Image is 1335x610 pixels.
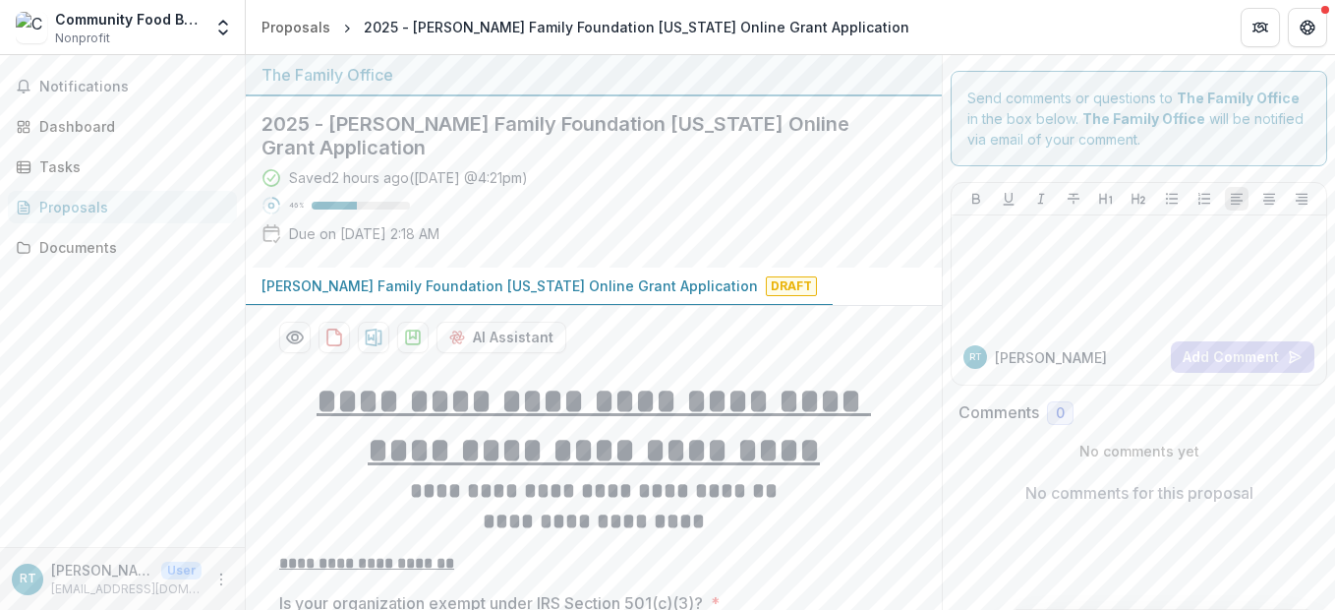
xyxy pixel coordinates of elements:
a: Documents [8,231,237,264]
p: [PERSON_NAME] [995,347,1107,368]
p: User [161,562,202,579]
button: Get Help [1288,8,1327,47]
button: Ordered List [1192,187,1216,211]
div: Rudy Taylor [20,573,36,585]
button: Add Comment [1171,341,1314,373]
div: Rudy Taylor [969,352,982,362]
span: Draft [766,276,817,296]
strong: The Family Office [1177,90,1300,106]
strong: The Family Office [1082,110,1205,127]
button: Bullet List [1160,187,1184,211]
button: Italicize [1029,187,1053,211]
a: Proposals [254,13,338,41]
button: Align Left [1225,187,1248,211]
h2: 2025 - [PERSON_NAME] Family Foundation [US_STATE] Online Grant Application [261,112,895,159]
a: Tasks [8,151,237,183]
button: Partners [1241,8,1280,47]
div: The Family Office [261,63,926,87]
div: Saved 2 hours ago ( [DATE] @ 4:21pm ) [289,167,528,188]
img: Community Food Bank [16,12,47,43]
button: Underline [997,187,1020,211]
h2: Comments [958,403,1039,422]
button: AI Assistant [436,322,566,353]
div: Proposals [39,197,221,217]
span: 0 [1056,405,1065,422]
button: Align Right [1290,187,1313,211]
button: Heading 2 [1127,187,1150,211]
button: download-proposal [397,322,429,353]
nav: breadcrumb [254,13,917,41]
p: [EMAIL_ADDRESS][DOMAIN_NAME] [51,580,202,598]
a: Dashboard [8,110,237,143]
div: Proposals [261,17,330,37]
button: Heading 1 [1094,187,1118,211]
div: Community Food Bank [55,9,202,30]
p: [PERSON_NAME] [51,560,153,580]
button: Notifications [8,71,237,102]
button: Preview f110ff7e-291f-49c4-8242-d379a557cb6d-0.pdf [279,322,311,353]
span: Nonprofit [55,30,110,47]
button: download-proposal [358,322,389,353]
div: Tasks [39,156,221,177]
button: Open entity switcher [209,8,237,47]
div: Documents [39,237,221,258]
p: 46 % [289,199,304,213]
button: Align Center [1257,187,1281,211]
div: 2025 - [PERSON_NAME] Family Foundation [US_STATE] Online Grant Application [364,17,909,37]
p: No comments for this proposal [1025,481,1253,505]
p: Due on [DATE] 2:18 AM [289,223,439,244]
a: Proposals [8,191,237,223]
span: Notifications [39,79,229,95]
button: Strike [1062,187,1085,211]
p: No comments yet [958,441,1319,461]
div: Send comments or questions to in the box below. will be notified via email of your comment. [951,71,1327,166]
button: Bold [964,187,988,211]
div: Dashboard [39,116,221,137]
p: [PERSON_NAME] Family Foundation [US_STATE] Online Grant Application [261,275,758,296]
button: download-proposal [319,322,350,353]
button: More [209,568,233,591]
